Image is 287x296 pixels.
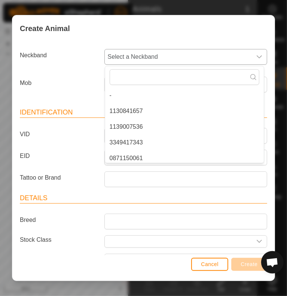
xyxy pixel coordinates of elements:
[105,49,252,64] span: Select a Neckband
[110,107,143,116] span: 1130841657
[20,107,267,118] header: Identification
[17,128,101,141] label: VID
[105,104,264,119] li: 1130841657
[231,258,267,271] button: Create
[105,135,264,150] li: 3349417343
[20,23,70,34] span: Create Animal
[110,138,143,147] span: 3349417343
[105,88,264,197] ul: Option List
[17,214,101,226] label: Breed
[191,258,228,271] button: Cancel
[252,236,267,247] div: dropdown trigger
[17,254,101,266] label: Birth Month
[105,119,264,134] li: 1139007536
[110,122,143,131] span: 1139007536
[105,151,264,166] li: 0871150061
[201,261,219,267] span: Cancel
[110,154,143,163] span: 0871150061
[261,251,284,274] div: Open chat
[17,49,101,62] label: Neckband
[17,77,101,89] label: Mob
[241,261,258,267] span: Create
[17,171,101,184] label: Tattoo or Brand
[105,88,264,103] li: -
[17,235,101,245] label: Stock Class
[17,150,101,162] label: EID
[20,193,267,204] header: Details
[252,49,267,64] div: dropdown trigger
[110,91,112,100] span: -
